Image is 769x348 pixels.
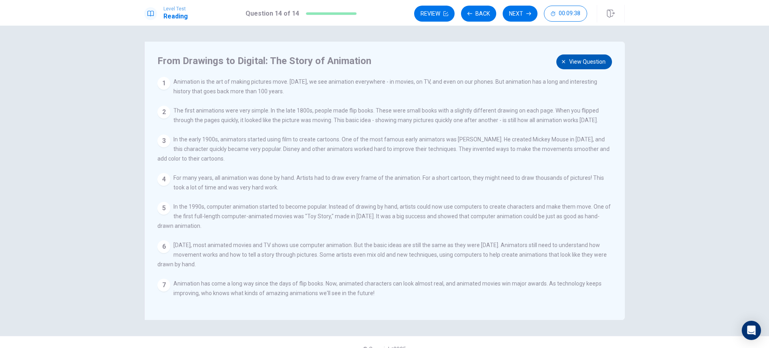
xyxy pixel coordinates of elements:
span: 00:09:38 [559,10,580,17]
button: View question [556,54,612,69]
span: Animation is the art of making pictures move. [DATE], we see animation everywhere - in movies, on... [173,78,597,95]
div: 6 [157,240,170,253]
div: 2 [157,106,170,119]
div: 7 [157,279,170,292]
span: The first animations were very simple. In the late 1800s, people made flip books. These were smal... [173,107,599,123]
span: Level Test [163,6,188,12]
div: 1 [157,77,170,90]
span: Animation has come a long way since the days of flip books. Now, animated characters can look alm... [173,280,602,296]
button: Back [461,6,496,22]
h1: Question 14 of 14 [246,9,299,18]
span: [DATE], most animated movies and TV shows use computer animation. But the basic ideas are still t... [157,242,607,268]
div: 3 [157,135,170,147]
div: Open Intercom Messenger [742,321,761,340]
h4: From Drawings to Digital: The Story of Animation [157,54,610,67]
span: In the 1990s, computer animation started to become popular. Instead of drawing by hand, artists c... [157,203,611,229]
div: 5 [157,202,170,215]
button: Next [503,6,537,22]
span: View question [569,57,606,67]
button: Review [414,6,455,22]
button: 00:09:38 [544,6,587,22]
div: 4 [157,173,170,186]
span: For many years, all animation was done by hand. Artists had to draw every frame of the animation.... [173,175,604,191]
span: In the early 1900s, animators started using film to create cartoons. One of the most famous early... [157,136,610,162]
h1: Reading [163,12,188,21]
